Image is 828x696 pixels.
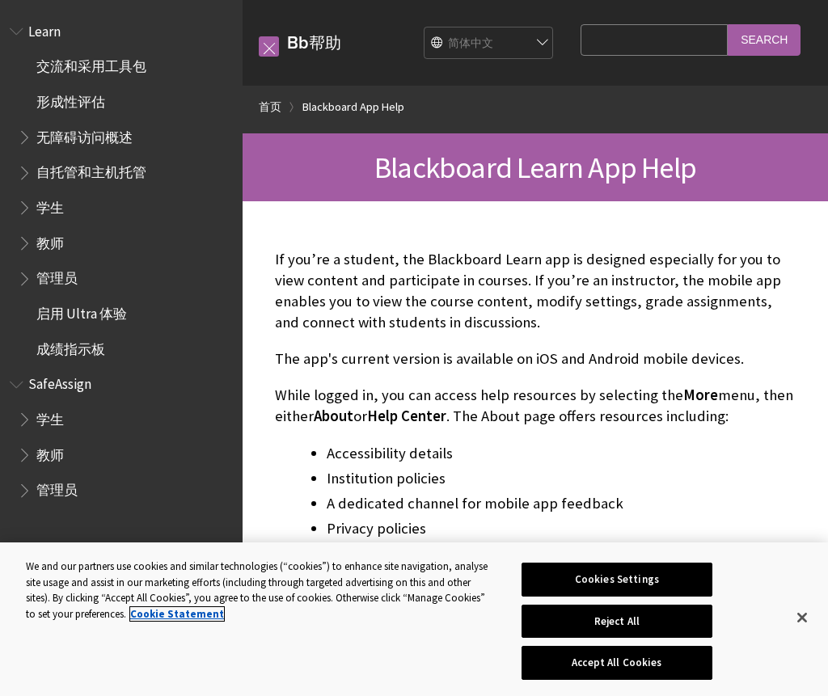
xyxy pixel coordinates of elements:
[728,24,801,56] input: Search
[275,385,796,427] p: While logged in, you can access help resources by selecting the menu, then either or . The About ...
[36,88,105,110] span: 形成性评估
[374,149,696,186] span: Blackboard Learn App Help
[784,600,820,635] button: Close
[26,559,496,622] div: We and our partners use cookies and similar technologies (“cookies”) to enhance site navigation, ...
[522,646,712,680] button: Accept All Cookies
[28,18,61,40] span: Learn
[36,124,133,146] span: 无障碍访问概述
[36,53,146,75] span: 交流和采用工具包
[327,467,796,490] li: Institution policies
[327,492,796,515] li: A dedicated channel for mobile app feedback
[287,32,341,53] a: Bb帮助
[425,27,554,60] select: Site Language Selector
[28,371,91,393] span: SafeAssign
[327,442,796,465] li: Accessibility details
[10,18,233,363] nav: Book outline for Blackboard Learn Help
[36,300,127,322] span: 启用 Ultra 体验
[36,477,78,499] span: 管理员
[522,563,712,597] button: Cookies Settings
[10,371,233,504] nav: Book outline for Blackboard SafeAssign
[522,605,712,639] button: Reject All
[36,441,64,463] span: 教师
[36,406,64,428] span: 学生
[314,407,353,425] span: About
[327,517,796,540] li: Privacy policies
[36,335,105,357] span: 成绩指示板
[287,32,309,53] strong: Bb
[36,159,146,181] span: 自托管和主机托管
[275,249,796,334] p: If you’re a student, the Blackboard Learn app is designed especially for you to view content and ...
[275,348,796,369] p: The app's current version is available on iOS and Android mobile devices.
[367,407,446,425] span: Help Center
[130,607,224,621] a: More information about your privacy, opens in a new tab
[302,97,404,117] a: Blackboard App Help
[36,265,78,287] span: 管理员
[683,386,718,404] span: More
[36,194,64,216] span: 学生
[36,230,64,251] span: 教师
[259,97,281,117] a: 首页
